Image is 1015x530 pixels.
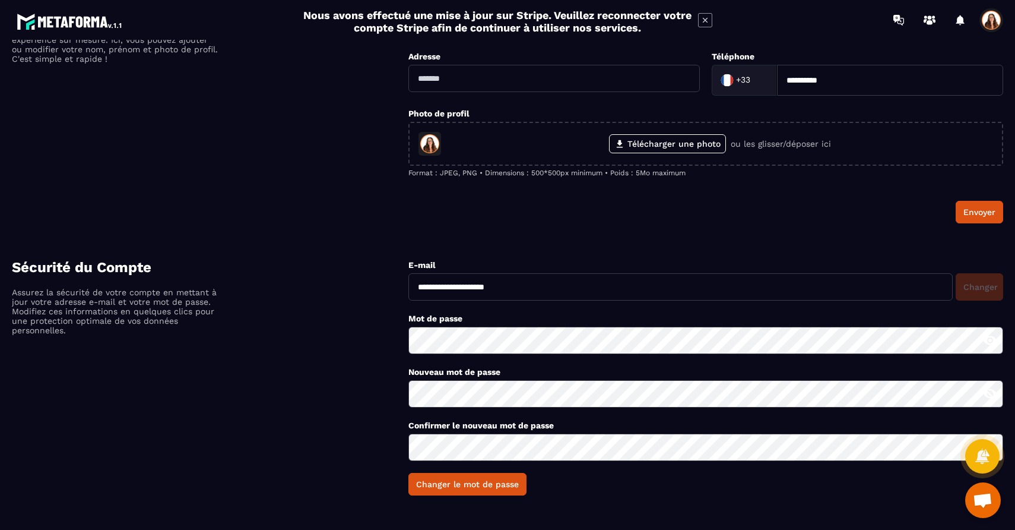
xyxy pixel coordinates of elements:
button: Changer le mot de passe [408,473,526,496]
button: Envoyer [956,201,1003,223]
label: Mot de passe [408,314,462,323]
label: Téléphone [712,52,754,61]
label: Adresse [408,52,440,61]
p: Format : JPEG, PNG • Dimensions : 500*500px minimum • Poids : 5Mo maximum [408,169,1003,177]
h4: Sécurité du Compte [12,259,408,276]
label: E-mail [408,260,436,270]
img: logo [17,11,123,32]
span: +33 [736,74,750,86]
input: Search for option [753,71,765,89]
label: Photo de profil [408,109,470,118]
p: Assurez la sécurité de votre compte en mettant à jour votre adresse e-mail et votre mot de passe.... [12,288,220,335]
p: Personnalisez vos informations de profil pour une expérience sur mesure. Ici, vous pouvez ajouter... [12,26,220,64]
div: Search for option [712,65,777,96]
label: Télécharger une photo [609,134,726,153]
p: ou les glisser/déposer ici [731,139,831,149]
h2: Nous avons effectué une mise à jour sur Stripe. Veuillez reconnecter votre compte Stripe afin de ... [303,9,692,34]
a: Ouvrir le chat [965,482,1001,518]
img: Country Flag [715,68,739,92]
label: Nouveau mot de passe [408,367,500,377]
label: Confirmer le nouveau mot de passe [408,421,554,430]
